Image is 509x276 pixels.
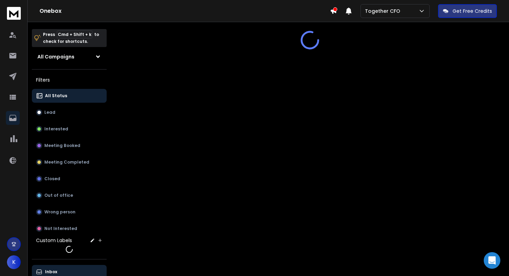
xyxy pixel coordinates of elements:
[43,31,99,45] p: Press to check for shortcuts.
[32,172,107,186] button: Closed
[7,7,21,20] img: logo
[32,222,107,236] button: Not Interested
[7,255,21,269] button: K
[32,75,107,85] h3: Filters
[32,105,107,119] button: Lead
[39,7,330,15] h1: Onebox
[32,139,107,153] button: Meeting Booked
[36,237,72,244] h3: Custom Labels
[44,110,55,115] p: Lead
[32,89,107,103] button: All Status
[45,93,67,99] p: All Status
[32,122,107,136] button: Interested
[37,53,74,60] h1: All Campaigns
[32,50,107,64] button: All Campaigns
[32,205,107,219] button: Wrong person
[44,226,77,231] p: Not Interested
[44,209,75,215] p: Wrong person
[45,269,57,275] p: Inbox
[32,155,107,169] button: Meeting Completed
[32,188,107,202] button: Out of office
[44,159,89,165] p: Meeting Completed
[44,176,60,182] p: Closed
[44,126,68,132] p: Interested
[484,252,500,269] div: Open Intercom Messenger
[365,8,403,15] p: Together CFO
[57,30,92,38] span: Cmd + Shift + k
[438,4,497,18] button: Get Free Credits
[44,143,80,148] p: Meeting Booked
[453,8,492,15] p: Get Free Credits
[44,193,73,198] p: Out of office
